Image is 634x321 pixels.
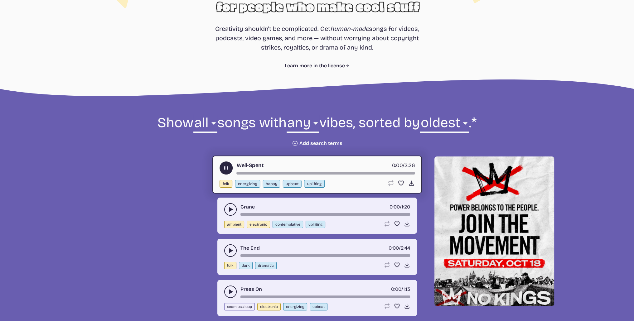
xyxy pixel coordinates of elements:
[220,180,232,188] button: folk
[403,286,410,292] span: 1:13
[283,303,307,310] button: energizing
[273,221,303,228] button: contemplative
[240,203,255,211] a: Crane
[392,162,403,168] span: timer
[240,213,410,216] div: song-time-bar
[384,262,390,268] button: Loop
[240,295,410,298] div: song-time-bar
[402,204,410,210] span: 1:20
[384,303,390,309] button: Loop
[220,161,233,175] button: play-pause toggle
[283,180,301,188] button: upbeat
[392,161,415,169] div: /
[239,262,253,269] button: dark
[391,285,410,293] div: /
[310,303,327,310] button: upbeat
[215,24,419,52] p: Creativity shouldn't be complicated. Get songs for videos, podcasts, video games, and more — with...
[193,114,217,135] select: genre
[389,245,399,251] span: timer
[306,221,325,228] button: uplifting
[394,262,400,268] button: Favorite
[263,180,280,188] button: happy
[247,221,270,228] button: electronic
[285,62,349,69] a: Learn more in the license
[255,262,277,269] button: dramatic
[330,25,369,32] i: human-made
[387,180,394,186] button: Loop
[394,221,400,227] button: Favorite
[390,203,410,211] div: /
[389,244,410,252] div: /
[391,286,401,292] span: timer
[394,303,400,309] button: Favorite
[404,162,415,168] span: 2:26
[240,244,260,252] a: The End
[292,140,342,146] button: Add search terms
[420,114,469,135] select: sorting
[287,114,319,135] select: vibe
[304,180,325,188] button: uplifting
[236,172,414,175] div: song-time-bar
[236,161,263,169] a: Well-Spent
[224,244,237,257] button: play-pause toggle
[224,221,244,228] button: ambient
[257,303,281,310] button: electronic
[390,204,400,210] span: timer
[224,203,237,216] button: play-pause toggle
[224,303,255,310] button: seamless loop
[235,180,260,188] button: energizing
[224,262,236,269] button: folk
[401,245,410,251] span: 2:44
[148,114,487,146] form: Show songs with vibes, sorted by .
[240,285,262,293] a: Press On
[398,180,404,186] button: Favorite
[240,254,410,257] div: song-time-bar
[434,156,554,306] img: Help save our democracy!
[224,285,237,298] button: play-pause toggle
[384,221,390,227] button: Loop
